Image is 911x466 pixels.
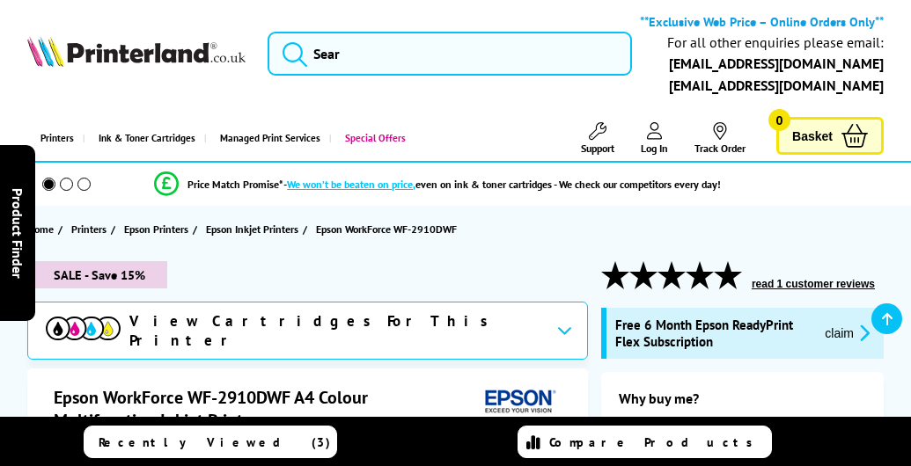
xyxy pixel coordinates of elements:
a: Basket 0 [776,117,884,155]
span: View Cartridges For This Printer [129,311,542,350]
span: Recently Viewed (3) [99,434,331,450]
span: Product Finder [9,188,26,279]
button: read 1 customer reviews [746,277,880,291]
span: Epson WorkForce WF-2910DWF [316,220,457,238]
a: Epson Inkjet Printers [206,220,303,238]
a: Recently Viewed (3) [84,426,338,458]
span: We won’t be beaten on price, [287,178,415,191]
a: Compare Products [518,426,772,458]
a: [EMAIL_ADDRESS][DOMAIN_NAME] [669,55,884,72]
b: **Exclusive Web Price – Online Orders Only** [640,13,884,30]
a: Ink & Toner Cartridges [83,116,204,161]
h1: Epson WorkForce WF-2910DWF A4 Colour Multifunction Inkjet Printer [54,386,478,432]
span: Home [27,220,54,238]
input: Sear [268,32,632,76]
a: Track Order [694,122,746,155]
img: Epson [478,386,559,419]
img: View Cartridges [46,317,121,340]
span: Log In [641,142,668,155]
li: modal_Promise [9,169,866,200]
span: Epson Inkjet Printers [206,220,298,238]
span: Support [581,142,614,155]
span: Ink & Toner Cartridges [99,116,195,161]
span: 0 [768,109,790,131]
a: Printerland Logo [27,36,246,70]
a: Managed Print Services [204,116,329,161]
span: Print/Scan/Copy/Fax [642,416,868,432]
span: Basket [792,124,833,148]
span: Compare Products [549,434,762,450]
a: Special Offers [329,116,415,161]
span: Price Match Promise* [187,178,283,191]
div: For all other enquiries please email: [667,34,884,51]
a: Support [581,122,614,155]
div: - even on ink & toner cartridges - We check our competitors every day! [283,178,721,191]
span: Free 6 Month Epson ReadyPrint Flex Subscription [615,317,811,350]
a: Printers [27,116,83,161]
a: [EMAIL_ADDRESS][DOMAIN_NAME] [669,76,884,94]
span: SALE - Save 15% [27,261,167,288]
a: Epson Printers [124,220,193,238]
span: Epson Printers [124,220,188,238]
img: Printerland Logo [27,36,246,67]
a: Home [27,220,58,238]
span: Printers [71,220,107,238]
a: Epson WorkForce WF-2910DWF [316,220,461,238]
a: Log In [641,122,668,155]
button: promo-description [819,323,875,343]
div: Why buy me? [619,390,866,416]
a: Printers [71,220,111,238]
